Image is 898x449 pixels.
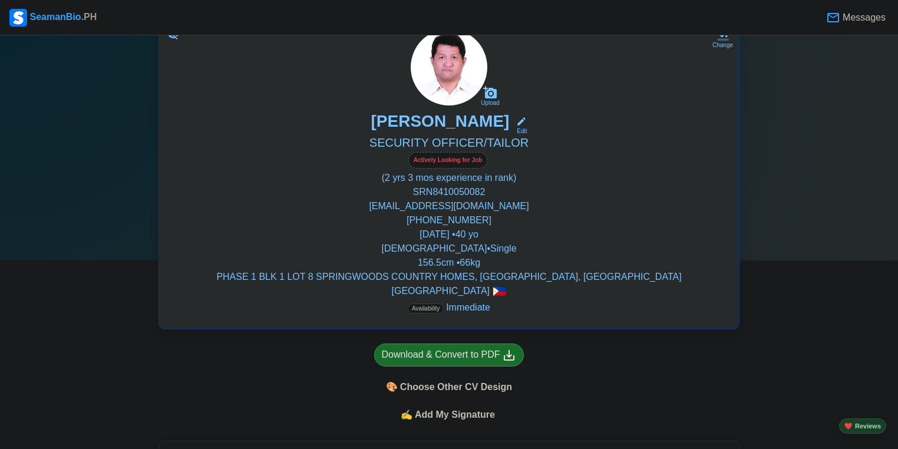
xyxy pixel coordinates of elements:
p: [PHONE_NUMBER] [173,213,725,227]
p: [DEMOGRAPHIC_DATA] • Single [173,242,725,256]
div: Change [712,41,733,49]
div: Download & Convert to PDF [382,348,517,362]
img: Logo [9,9,27,27]
span: 🇵🇭 [493,286,507,297]
span: paint [386,380,398,394]
a: Download & Convert to PDF [374,344,524,367]
span: Availability [408,303,444,313]
p: Immediate [408,301,490,315]
h5: SECURITY OFFICER/TAILOR [173,136,725,152]
span: Add My Signature [412,408,497,422]
div: Actively Looking for Job [408,152,488,169]
span: sign [401,408,412,422]
p: SRN 8410050082 [173,185,725,199]
p: PHASE 1 BLK 1 LOT 8 SPRINGWOODS COUNTRY HOMES, [GEOGRAPHIC_DATA], [GEOGRAPHIC_DATA] [173,270,725,284]
button: heartReviews [839,418,886,434]
span: .PH [81,12,97,22]
p: [DATE] • 40 yo [173,227,725,242]
p: (2 yrs 3 mos experience in rank) [173,171,725,185]
div: Upload [481,100,500,107]
span: heart [844,422,853,430]
p: [EMAIL_ADDRESS][DOMAIN_NAME] [173,199,725,213]
div: Edit [511,127,527,136]
span: Messages [840,11,886,25]
p: [GEOGRAPHIC_DATA] [173,284,725,298]
div: Choose Other CV Design [374,376,524,398]
h3: [PERSON_NAME] [371,111,510,136]
p: 156.5 cm • 66 kg [173,256,725,270]
div: SeamanBio [9,9,97,27]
